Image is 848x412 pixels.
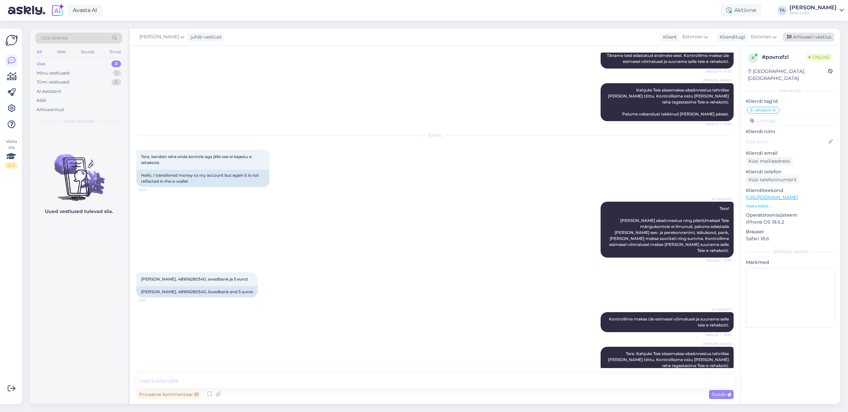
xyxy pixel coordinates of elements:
div: Uus [37,61,45,67]
div: Vaata siia [5,138,17,168]
div: AI Assistent [37,88,61,95]
div: Web [56,48,67,56]
p: Märkmed [746,259,835,266]
span: Nähtud ✓ 14:25 [706,121,732,126]
div: TA [777,6,787,15]
span: [PERSON_NAME] [703,78,732,83]
span: Saada [712,391,731,397]
span: [PERSON_NAME], 48906280340, swedbank ja 5 eurot [141,277,248,282]
img: Askly Logo [5,34,18,47]
div: Küsi meiliaadressi [746,157,793,166]
span: p [752,56,755,61]
div: [PERSON_NAME] [789,5,837,10]
span: E-rahakott [750,108,772,112]
a: Avasta AI [67,5,103,16]
span: Otsi kliente [41,35,68,42]
p: Kliendi tag'id [746,98,835,105]
span: [PERSON_NAME] [139,33,179,41]
p: Brauser [746,228,835,235]
input: Lisa nimi [746,138,827,145]
span: Nähtud ✓ 13:54 [706,332,732,337]
span: Tere. Kahjuks Teie sissemakse ebaõnnestus tehnilise [PERSON_NAME] tõttu. Kontrollisime ostu [PERS... [608,351,730,368]
div: # povnxfzl [762,53,806,61]
div: Aktiivne [721,4,762,16]
p: Operatsioonisüsteem [746,212,835,219]
div: Küsi telefoninumbrit [746,175,799,184]
span: [PERSON_NAME] [703,341,732,346]
span: Online [806,54,833,61]
span: Nähtud ✓ 13:53 [706,258,732,263]
div: Tiimi vestlused [37,79,69,86]
div: 1 [113,70,121,77]
div: Hello, I transferred money to my account but again it is not reflected in the e-wallet [136,170,269,187]
p: Uued vestlused tulevad siia. [45,208,113,215]
span: Nähtud ✓ 14:22 [706,69,732,74]
div: Email [108,48,122,56]
span: Kontrollime makse üle esimesel võimalusel ja suuname selle teie e-rahakotti. [609,316,730,327]
div: [PERSON_NAME], 48906280340, Swedbank and 5 euros [136,286,258,298]
div: Klienditugi [717,34,745,41]
p: Safari 18.6 [746,235,835,242]
p: Kliendi email [746,150,835,157]
div: Eesti Loto [789,10,837,16]
span: Kahjuks Teie sissemakse ebaõnnestus tehnilise [PERSON_NAME] tõttu. Kontrollisime ostu [PERSON_NAM... [608,88,730,116]
span: 13:53 [138,298,163,303]
div: Kliendi info [746,88,835,94]
img: explore-ai [51,3,65,17]
p: Kliendi nimi [746,128,835,135]
span: Tere, kandsin raha enda kontole aga jälle see ei kajastu e-rahakotis [141,154,253,165]
div: juhib vestlust [188,34,222,41]
input: Lisa tag [746,115,835,125]
span: AI Assistent [707,307,732,312]
div: All [35,48,43,56]
span: Täname teid edastatud andmete eest. Kontrollime makse üle esimesel võimalusel ja suuname selle te... [607,53,730,64]
div: Kõik [37,97,46,104]
span: 13:53 [138,187,163,192]
span: AI Assistent [707,196,732,201]
div: Arhiveeri vestlus [783,33,834,42]
div: 2 / 3 [5,162,17,168]
div: [DATE] [136,132,734,138]
div: Minu vestlused [37,70,70,77]
div: Socials [79,48,96,56]
p: iPhone OS 18.6.2 [746,219,835,226]
div: 0 [111,61,121,67]
a: [URL][DOMAIN_NAME] [746,194,798,200]
span: Estonian [751,33,771,41]
div: Privaatne kommentaar [136,390,201,399]
p: Klienditeekond [746,187,835,194]
div: [PERSON_NAME] [746,249,835,255]
p: Vaata edasi ... [746,203,835,209]
div: [GEOGRAPHIC_DATA], [GEOGRAPHIC_DATA] [748,68,828,82]
p: Kliendi telefon [746,168,835,175]
span: Estonian [682,33,703,41]
div: 0 [111,79,121,86]
div: Arhiveeritud [37,106,64,113]
img: No chats [30,142,128,202]
a: [PERSON_NAME]Eesti Loto [789,5,844,16]
div: Klient [660,34,677,41]
span: Uued vestlused [64,118,94,124]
